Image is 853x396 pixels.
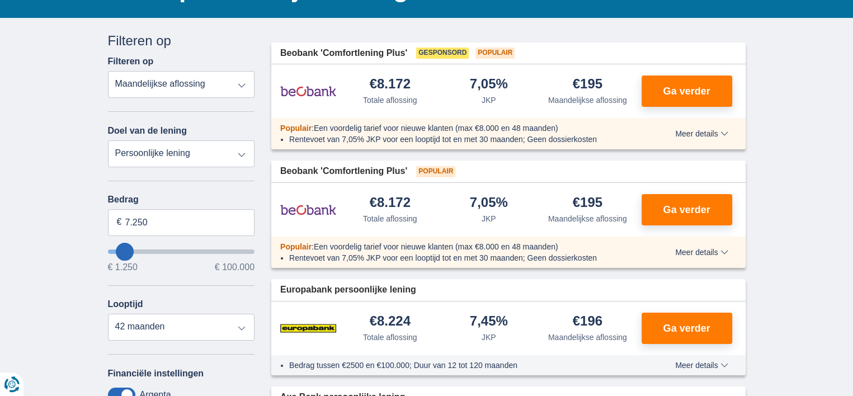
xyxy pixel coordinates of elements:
div: €195 [573,77,602,92]
span: Ga verder [663,205,710,215]
button: Meer details [667,129,736,138]
span: € 1.250 [108,263,138,272]
div: Maandelijkse aflossing [548,95,627,106]
div: : [271,241,643,252]
img: product.pl.alt Beobank [280,196,336,224]
span: Ga verder [663,86,710,96]
span: Populair [416,166,455,177]
div: Totale aflossing [363,95,417,106]
span: Populair [280,242,312,251]
div: €195 [573,196,602,211]
span: Gesponsord [416,48,469,59]
div: JKP [482,332,496,343]
span: Een voordelig tarief voor nieuwe klanten (max €8.000 en 48 maanden) [314,242,558,251]
div: Maandelijkse aflossing [548,213,627,224]
span: Een voordelig tarief voor nieuwe klanten (max €8.000 en 48 maanden) [314,124,558,133]
li: Bedrag tussen €2500 en €100.000; Duur van 12 tot 120 maanden [289,360,634,371]
button: Ga verder [642,76,732,107]
span: Meer details [675,361,728,369]
button: Ga verder [642,313,732,344]
label: Bedrag [108,195,255,205]
div: €8.172 [370,196,411,211]
span: Beobank 'Comfortlening Plus' [280,47,407,60]
span: € 100.000 [215,263,255,272]
div: €8.224 [370,314,411,329]
button: Meer details [667,248,736,257]
div: JKP [482,95,496,106]
li: Rentevoet van 7,05% JKP voor een looptijd tot en met 30 maanden; Geen dossierkosten [289,252,634,263]
div: €196 [573,314,602,329]
div: Filteren op [108,31,255,50]
label: Financiële instellingen [108,369,204,379]
img: product.pl.alt Beobank [280,77,336,105]
span: Meer details [675,248,728,256]
div: 7,05% [470,77,508,92]
label: Doel van de lening [108,126,187,136]
label: Looptijd [108,299,143,309]
div: Maandelijkse aflossing [548,332,627,343]
div: Totale aflossing [363,332,417,343]
span: Populair [280,124,312,133]
div: €8.172 [370,77,411,92]
span: € [117,216,122,229]
div: 7,05% [470,196,508,211]
img: product.pl.alt Europabank [280,314,336,342]
label: Filteren op [108,56,154,67]
button: Ga verder [642,194,732,225]
li: Rentevoet van 7,05% JKP voor een looptijd tot en met 30 maanden; Geen dossierkosten [289,134,634,145]
span: Beobank 'Comfortlening Plus' [280,165,407,178]
span: Populair [475,48,515,59]
span: Ga verder [663,323,710,333]
button: Meer details [667,361,736,370]
div: : [271,122,643,134]
div: 7,45% [470,314,508,329]
div: Totale aflossing [363,213,417,224]
span: Europabank persoonlijke lening [280,284,416,296]
div: JKP [482,213,496,224]
span: Meer details [675,130,728,138]
input: wantToBorrow [108,249,255,254]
